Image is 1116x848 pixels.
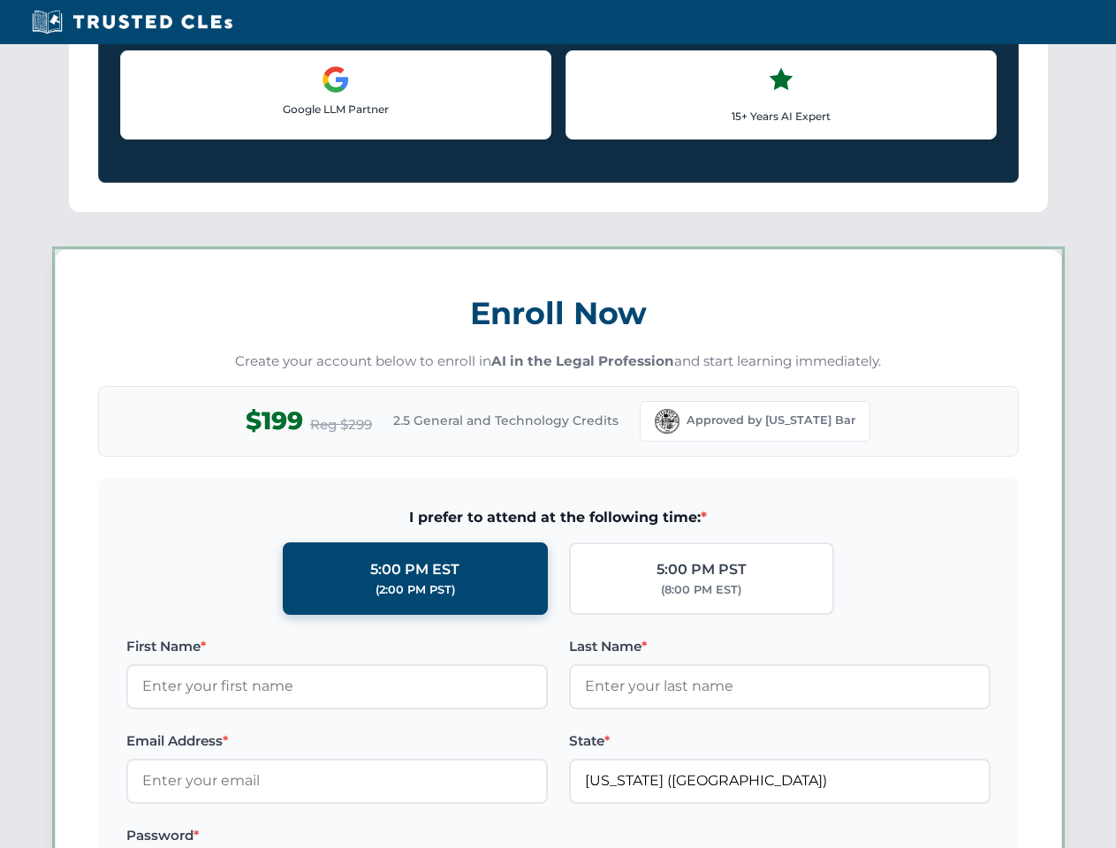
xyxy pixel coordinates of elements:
span: Reg $299 [310,414,372,435]
input: Florida (FL) [569,759,991,803]
p: Google LLM Partner [135,101,536,117]
input: Enter your email [126,759,548,803]
label: State [569,731,991,752]
span: $199 [246,401,303,441]
img: Google [322,65,350,94]
label: Last Name [569,636,991,657]
div: (2:00 PM PST) [376,581,455,599]
h3: Enroll Now [98,285,1019,341]
div: (8:00 PM EST) [661,581,741,599]
div: 5:00 PM EST [370,558,459,581]
input: Enter your last name [569,664,991,708]
img: Florida Bar [655,409,679,434]
img: Trusted CLEs [27,9,238,35]
label: Password [126,825,548,846]
span: Approved by [US_STATE] Bar [687,412,855,429]
strong: AI in the Legal Profession [491,352,674,369]
p: Create your account below to enroll in and start learning immediately. [98,352,1019,372]
label: First Name [126,636,548,657]
span: I prefer to attend at the following time: [126,506,991,529]
label: Email Address [126,731,548,752]
p: 15+ Years AI Expert [581,108,982,125]
span: 2.5 General and Technology Credits [393,411,619,430]
div: 5:00 PM PST [657,558,747,581]
input: Enter your first name [126,664,548,708]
